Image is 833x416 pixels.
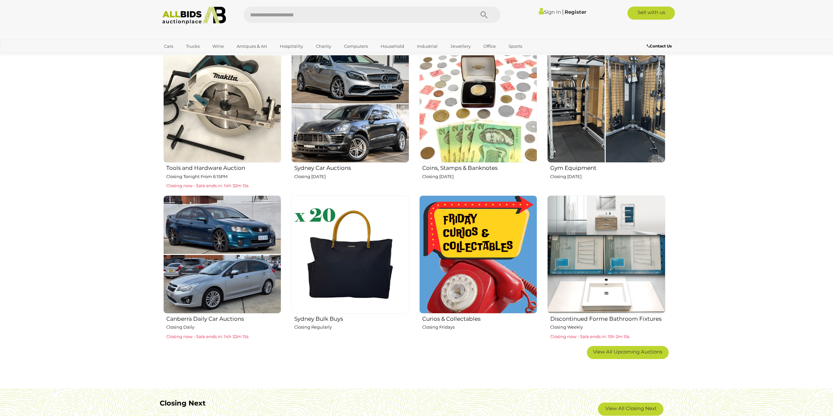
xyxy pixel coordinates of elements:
h2: Tools and Hardware Auction [166,163,281,171]
h2: Sydney Car Auctions [294,163,409,171]
h2: Canberra Daily Car Auctions [166,314,281,322]
p: Closing [DATE] [422,173,537,180]
b: Closing Next [160,399,206,407]
a: Gym Equipment Closing [DATE] [547,45,665,190]
a: View All Upcoming Auctions [587,346,669,359]
h2: Coins, Stamps & Banknotes [422,163,537,171]
a: Sports [504,41,526,52]
p: Closing Tonight From 6:15PM [166,173,281,180]
h2: Sydney Bulk Buys [294,314,409,322]
p: Closing [DATE] [294,173,409,180]
img: Coins, Stamps & Banknotes [419,45,537,163]
a: Discontinued Forme Bathroom Fixtures Closing Weekly Closing now - Sale ends in: 15h 2m 15s [547,195,665,341]
a: Sign In [539,9,561,15]
p: Closing Fridays [422,323,537,331]
a: Wine [208,41,228,52]
a: Sydney Car Auctions Closing [DATE] [291,45,409,190]
p: Closing Regularly [294,323,409,331]
img: Canberra Daily Car Auctions [163,195,281,313]
b: Contact Us [647,44,672,48]
a: Tools and Hardware Auction Closing Tonight From 6:15PM Closing now - Sale ends in: 14h 32m 15s [163,45,281,190]
a: Coins, Stamps & Banknotes Closing [DATE] [419,45,537,190]
a: Office [479,41,500,52]
button: Search [468,7,500,23]
p: Closing [DATE] [550,173,665,180]
span: Closing now - Sale ends in: 15h 2m 15s [550,334,629,339]
a: Sell with us [627,7,675,20]
img: Sydney Bulk Buys [291,195,409,313]
img: Discontinued Forme Bathroom Fixtures [547,195,665,313]
img: Allbids.com.au [159,7,230,25]
a: Household [376,41,408,52]
a: Sydney Bulk Buys Closing Regularly [291,195,409,341]
a: Canberra Daily Car Auctions Closing Daily Closing now - Sale ends in: 14h 32m 15s [163,195,281,341]
img: Gym Equipment [547,45,665,163]
a: Hospitality [276,41,307,52]
h2: Gym Equipment [550,163,665,171]
span: View All Upcoming Auctions [593,349,662,355]
a: Computers [340,41,372,52]
a: Antiques & Art [232,41,271,52]
p: Closing Weekly [550,323,665,331]
a: [GEOGRAPHIC_DATA] [160,52,215,63]
a: Charity [312,41,335,52]
a: Curios & Collectables Closing Fridays [419,195,537,341]
span: Closing now - Sale ends in: 14h 32m 15s [166,183,248,188]
p: Closing Daily [166,323,281,331]
a: Cars [160,41,177,52]
a: Contact Us [647,43,673,50]
a: Register [565,9,586,15]
h2: Curios & Collectables [422,314,537,322]
img: Curios & Collectables [419,195,537,313]
span: | [562,8,564,15]
img: Tools and Hardware Auction [163,45,281,163]
a: Trucks [182,41,204,52]
span: Closing now - Sale ends in: 14h 32m 15s [166,334,248,339]
a: View All Closing Next [598,403,663,416]
a: Jewellery [446,41,475,52]
a: Industrial [413,41,442,52]
img: Sydney Car Auctions [291,45,409,163]
h2: Discontinued Forme Bathroom Fixtures [550,314,665,322]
